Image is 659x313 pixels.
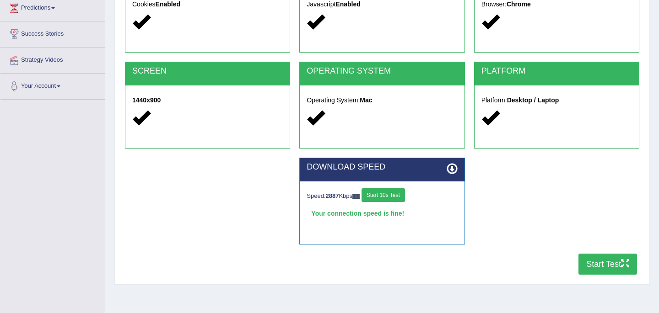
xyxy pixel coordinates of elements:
div: Speed: Kbps [307,188,457,204]
a: Success Stories [0,21,105,44]
a: Strategy Videos [0,48,105,70]
strong: Mac [360,96,372,104]
h2: SCREEN [132,67,283,76]
strong: 1440x900 [132,96,161,104]
h5: Platform: [481,97,632,104]
a: Your Account [0,74,105,96]
strong: Enabled [335,0,360,8]
strong: Enabled [156,0,180,8]
h5: Browser: [481,1,632,8]
h5: Operating System: [307,97,457,104]
strong: 2887 [326,192,339,199]
div: Your connection speed is fine! [307,207,457,220]
h5: Javascript [307,1,457,8]
strong: Desktop / Laptop [507,96,559,104]
h2: DOWNLOAD SPEED [307,163,457,172]
h5: Cookies [132,1,283,8]
button: Start Test [578,254,637,275]
h2: OPERATING SYSTEM [307,67,457,76]
button: Start 10s Test [362,188,405,202]
strong: Chrome [507,0,531,8]
img: ajax-loader-fb-connection.gif [352,194,360,199]
h2: PLATFORM [481,67,632,76]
